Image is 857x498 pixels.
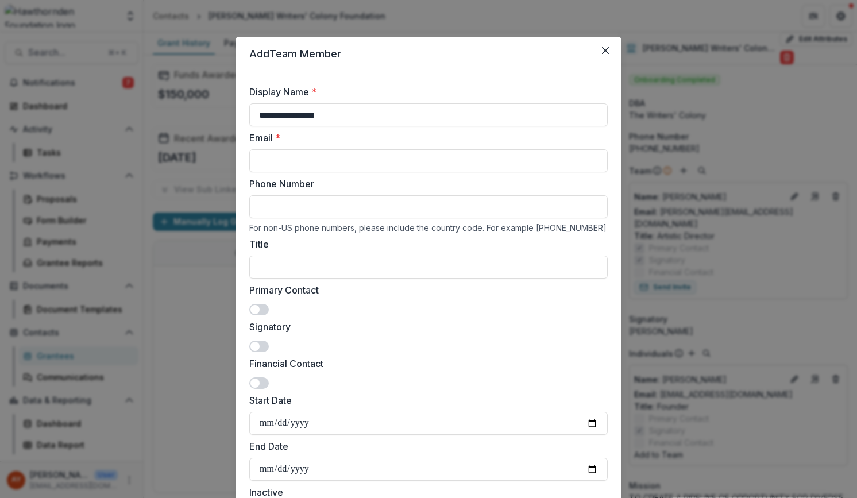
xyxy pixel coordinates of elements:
label: Signatory [249,320,601,334]
button: Close [596,41,615,60]
label: Phone Number [249,177,601,191]
label: Display Name [249,85,601,99]
label: Email [249,131,601,145]
label: Title [249,237,601,251]
header: Add Team Member [236,37,621,71]
label: Financial Contact [249,357,601,370]
div: For non-US phone numbers, please include the country code. For example [PHONE_NUMBER] [249,223,608,233]
label: Primary Contact [249,283,601,297]
label: End Date [249,439,601,453]
label: Start Date [249,393,601,407]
